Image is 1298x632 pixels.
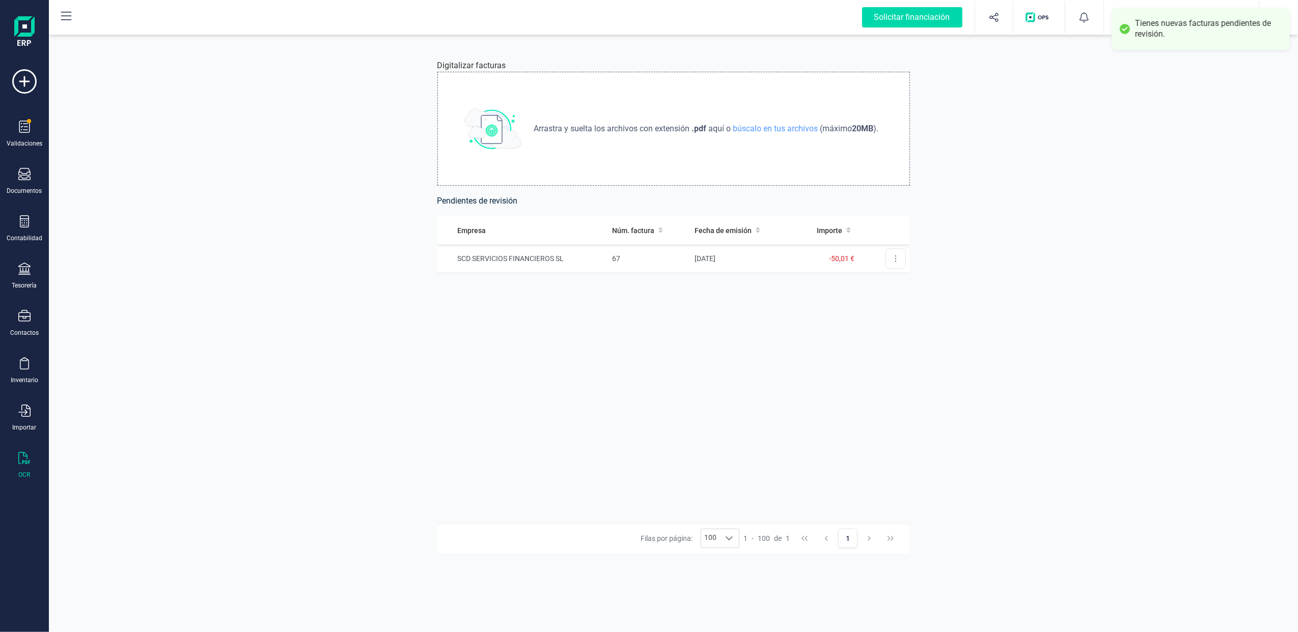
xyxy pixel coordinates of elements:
td: [DATE] [691,244,792,273]
span: de [774,533,782,543]
p: Digitalizar facturas [437,60,506,72]
div: OCR [19,471,31,479]
span: 100 [758,533,770,543]
button: Page 1 [838,529,858,548]
button: Solicitar financiación [850,1,975,34]
p: aquí o (máximo ) . [530,123,882,135]
span: Importe [817,225,842,236]
div: Filas por página: [641,529,739,548]
span: 1 [743,533,748,543]
td: SCD SERVICIOS FINANCIEROS SL [437,244,609,273]
div: Importar [13,423,37,432]
div: Tesorería [12,281,37,290]
img: Logo de OPS [1026,12,1053,22]
span: búscalo en tus archivos [731,124,820,133]
span: Núm. factura [612,225,654,236]
span: 100 [701,529,720,548]
span: Empresa [458,225,486,236]
div: - [743,533,790,543]
button: Last Page [881,529,901,548]
strong: .pdf [692,124,706,133]
div: Inventario [11,376,38,384]
button: Logo de OPS [1019,1,1059,34]
div: Contabilidad [7,234,42,242]
h6: Pendientes de revisión [437,194,910,208]
img: SC [1120,6,1143,28]
div: Contactos [10,329,39,337]
img: Logo Finanedi [14,16,35,49]
strong: 20 MB [852,124,873,133]
div: Solicitar financiación [862,7,962,27]
div: Tienes nuevas facturas pendientes de revisión. [1135,18,1282,40]
img: subir_archivo [464,108,521,149]
span: 1 [786,533,790,543]
div: Validaciones [7,139,42,148]
button: SCSCD SERVICIOS FINANCIEROS SL[PERSON_NAME] [1116,1,1247,34]
button: First Page [795,529,814,548]
span: Arrastra y suelta los archivos con extensión [534,123,692,135]
span: Fecha de emisión [695,225,752,236]
span: -50,01 € [830,254,855,263]
button: Next Page [860,529,879,548]
td: 67 [608,244,691,273]
button: Previous Page [817,529,836,548]
div: Documentos [7,187,42,195]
